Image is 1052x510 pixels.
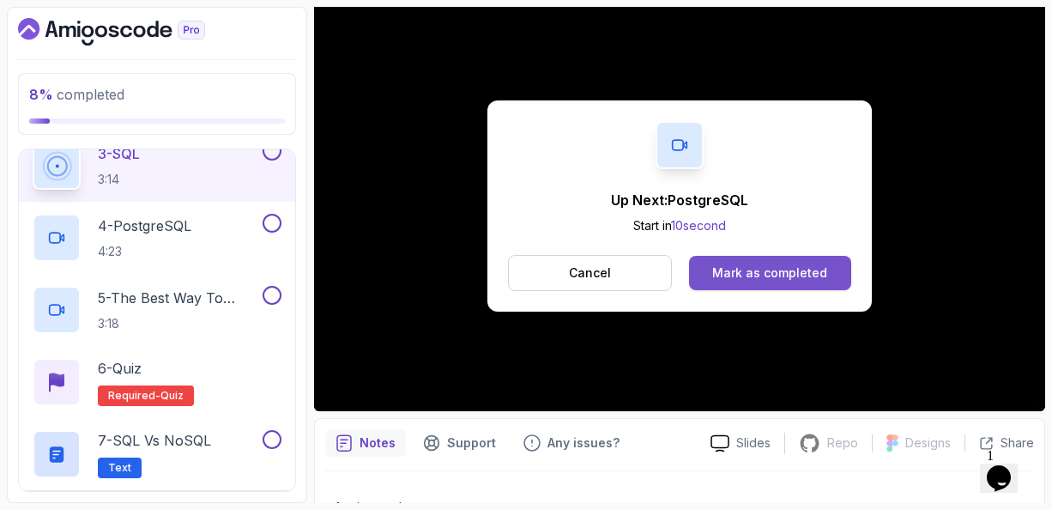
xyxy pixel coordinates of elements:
button: 5-The Best Way To Learn SQL3:18 [33,286,281,334]
p: Notes [360,434,396,452]
button: Mark as completed [689,256,851,290]
button: Share [964,434,1034,452]
p: 3:14 [98,171,140,188]
p: Slides [736,434,771,452]
button: Support button [413,429,506,457]
p: Repo [827,434,858,452]
p: Support [447,434,496,452]
div: Mark as completed [712,264,827,282]
button: 4-PostgreSQL4:23 [33,214,281,262]
p: Designs [905,434,951,452]
p: Share [1001,434,1034,452]
p: 4 - PostgreSQL [98,216,191,236]
p: 3 - SQL [98,143,140,164]
button: 6-QuizRequired-quiz [33,358,281,406]
span: completed [29,86,124,103]
p: Start in [611,217,748,234]
p: 4:23 [98,243,191,260]
p: 7 - SQL vs NoSQL [98,430,211,451]
span: Required- [108,389,160,403]
p: 6 - Quiz [98,358,142,379]
iframe: chat widget [980,441,1035,493]
button: Cancel [508,255,672,291]
p: Up Next: PostgreSQL [611,190,748,210]
span: 10 second [671,218,726,233]
button: 7-SQL vs NoSQLText [33,430,281,478]
span: 8 % [29,86,53,103]
a: Dashboard [18,18,245,46]
span: quiz [160,389,184,403]
p: Cancel [569,264,611,282]
button: notes button [325,429,406,457]
p: 3:18 [98,315,259,332]
button: Feedback button [513,429,630,457]
span: Text [108,461,131,475]
a: Slides [697,434,784,452]
button: 3-SQL3:14 [33,142,281,190]
p: 5 - The Best Way To Learn SQL [98,288,259,308]
p: Any issues? [547,434,620,452]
